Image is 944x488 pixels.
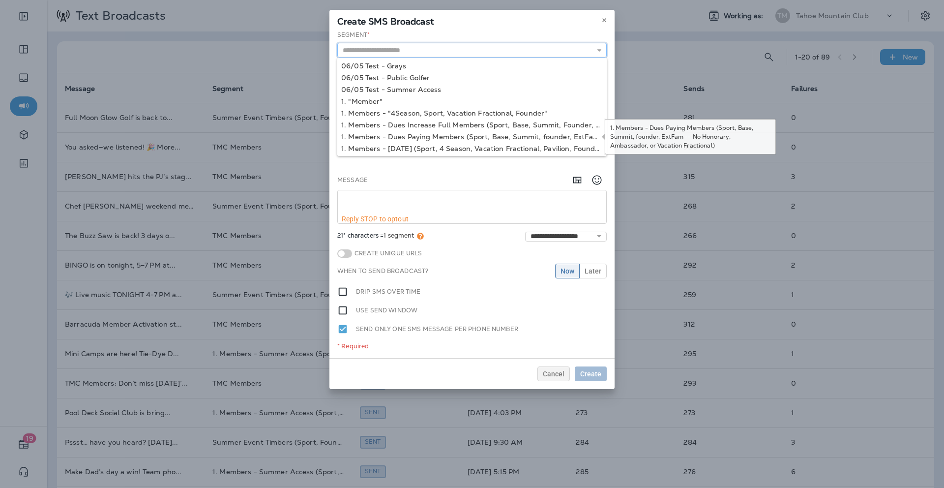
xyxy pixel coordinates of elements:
[352,249,422,257] label: Create Unique URLs
[605,119,776,154] div: 1. Members - Dues Paying Members (Sport, Base, Summit, founder, ExtFam -- No Honorary, Ambassador...
[337,342,607,350] div: * Required
[337,176,368,184] label: Message
[341,97,603,105] div: 1. "Member"
[580,370,601,377] span: Create
[585,268,601,274] span: Later
[383,231,414,240] span: 1 segment
[560,268,574,274] span: Now
[337,31,370,39] label: Segment
[567,170,587,190] button: Add in a premade template
[579,264,607,278] button: Later
[587,170,607,190] button: Select an emoji
[341,74,603,82] div: 06/05 Test - Public Golfer
[575,366,607,381] button: Create
[543,370,564,377] span: Cancel
[356,305,417,316] label: Use send window
[341,145,603,152] div: 1. Members - [DATE] (Sport, 4 Season, Vacation Fractional, Pavilion, Founder, ExtFam, Winter, Gra...
[341,86,603,93] div: 06/05 Test - Summer Access
[337,232,424,242] span: 21* characters =
[555,264,580,278] button: Now
[329,10,615,30] div: Create SMS Broadcast
[341,109,603,117] div: 1. Members - "4Season, Sport, Vacation Fractional, Founder"
[356,324,518,335] label: Send only one SMS message per phone number
[341,133,603,141] div: 1. Members - Dues Paying Members (Sport, Base, Summit, founder, ExtFam -- No Honorary, Ambassador...
[337,267,428,275] label: When to send broadcast?
[341,62,603,70] div: 06/05 Test - Grays
[342,215,409,223] span: Reply STOP to optout
[537,366,570,381] button: Cancel
[356,286,421,297] label: Drip SMS over time
[341,121,603,129] div: 1. Members - Dues Increase Full Members (Sport, Base, Summit, Founder, ExtFam -- No Vacation Frac...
